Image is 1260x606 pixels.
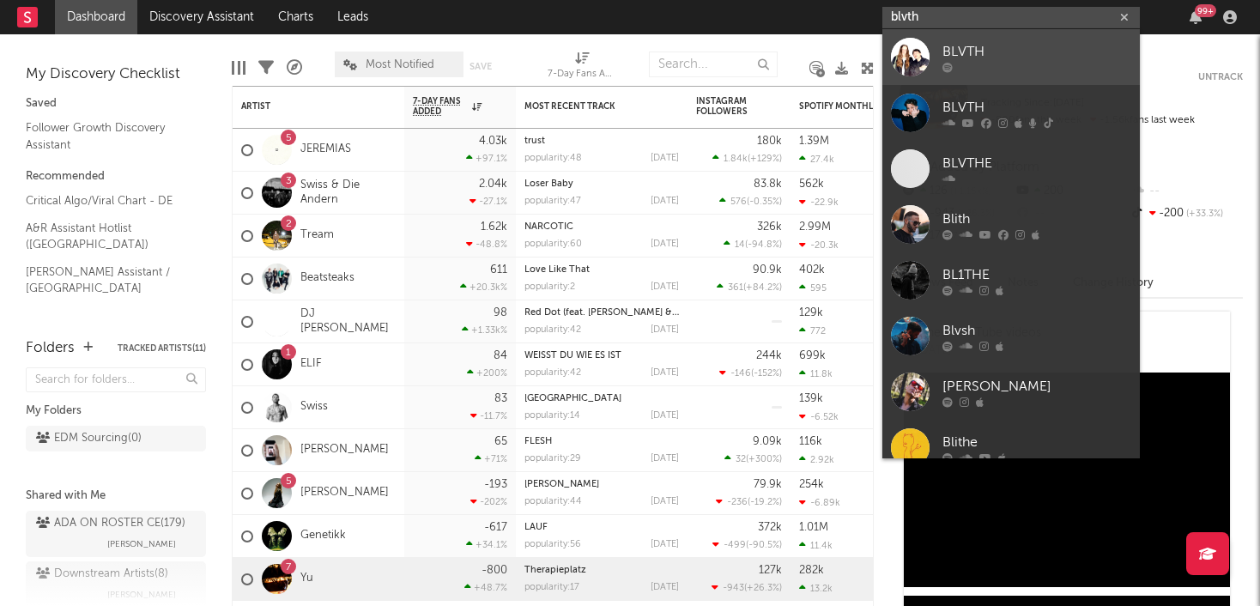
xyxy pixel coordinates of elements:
div: -48.8 % [466,239,507,250]
div: +200 % [467,367,507,379]
span: 361 [728,283,743,293]
div: BLVTH [942,41,1131,62]
div: [DATE] [651,497,679,506]
div: popularity: 56 [524,540,581,549]
div: 13.2k [799,583,833,594]
div: 7-Day Fans Added (7-Day Fans Added) [548,43,616,93]
div: 772 [799,325,826,336]
a: ADA ON ROSTER CE(179)[PERSON_NAME] [26,511,206,557]
div: [DATE] [651,154,679,163]
div: 90.9k [753,264,782,276]
div: 244k [756,350,782,361]
div: Filters [258,43,274,93]
span: [PERSON_NAME] [107,585,176,605]
div: 79.9k [754,479,782,490]
div: Instagram Followers [696,96,756,117]
div: FLESH [524,437,679,446]
a: trust [524,136,545,146]
div: trust [524,136,679,146]
a: [PERSON_NAME] [300,486,389,500]
div: Sommer [524,480,679,489]
a: Blith [882,197,1140,252]
div: 116k [799,436,822,447]
div: 699k [799,350,826,361]
div: 2.04k [479,179,507,190]
a: BL1THE [882,252,1140,308]
span: -0.35 % [749,197,779,207]
div: [DATE] [651,540,679,549]
div: +97.1 % [466,153,507,164]
div: -27.1 % [469,196,507,207]
span: -943 [723,584,744,593]
a: EDM Sourcing(0) [26,426,206,451]
div: [DATE] [651,282,679,292]
span: -94.8 % [748,240,779,250]
span: -146 [730,369,751,379]
div: 1.01M [799,522,828,533]
div: [DATE] [651,239,679,249]
span: +129 % [750,155,779,164]
a: A&R Assistant German Hip Hop Hotlist [26,306,189,342]
a: NARCOTIC [524,222,573,232]
div: 84 [494,350,507,361]
a: Genetikk [300,529,346,543]
div: [DATE] [651,197,679,206]
div: 99 + [1195,4,1216,17]
div: Berlin am Meer [524,394,679,403]
a: Love Like That [524,265,590,275]
div: 562k [799,179,824,190]
div: ADA ON ROSTER CE ( 179 ) [36,513,185,534]
div: 139k [799,393,823,404]
div: -6.52k [799,411,839,422]
div: 129k [799,307,823,318]
button: Save [469,62,492,71]
span: -90.5 % [748,541,779,550]
div: Blvsh [942,320,1131,341]
div: 1.62k [481,221,507,233]
a: Red Dot (feat. [PERSON_NAME] & [PERSON_NAME]) [524,308,752,318]
a: DJ [PERSON_NAME] [300,307,396,336]
div: ( ) [712,539,782,550]
div: Love Like That [524,265,679,275]
div: [PERSON_NAME] [942,376,1131,397]
div: 595 [799,282,827,294]
div: [DATE] [651,411,679,421]
button: 99+ [1190,10,1202,24]
div: +20.3k % [460,282,507,293]
div: ( ) [717,282,782,293]
div: ( ) [719,367,782,379]
div: -- [1129,180,1243,203]
div: 127k [759,565,782,576]
a: Blvsh [882,308,1140,364]
a: BLVTHE [882,141,1140,197]
div: 611 [490,264,507,276]
span: 7-Day Fans Added [413,96,468,117]
div: ( ) [716,496,782,507]
div: Therapieplatz [524,566,679,575]
div: Spotify Monthly Listeners [799,101,928,112]
div: 1.39M [799,136,829,147]
div: LAUF [524,523,679,532]
button: Tracked Artists(11) [118,344,206,353]
div: [DATE] [651,454,679,464]
span: 32 [736,455,746,464]
span: -152 % [754,369,779,379]
div: 372k [758,522,782,533]
div: 402k [799,264,825,276]
div: WEISST DU WIE ES IST [524,351,679,361]
div: -617 [484,522,507,533]
div: -800 [482,565,507,576]
div: Artist [241,101,370,112]
div: BLVTH [942,97,1131,118]
a: Tream [300,228,334,243]
div: popularity: 60 [524,239,582,249]
div: 11.8k [799,368,833,379]
a: Follower Growth Discovery Assistant [26,118,189,154]
div: [DATE] [651,583,679,592]
div: popularity: 2 [524,282,575,292]
div: Recommended [26,167,206,187]
div: Loser Baby [524,179,679,189]
span: -499 [724,541,746,550]
div: Saved [26,94,206,114]
div: 83 [494,393,507,404]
